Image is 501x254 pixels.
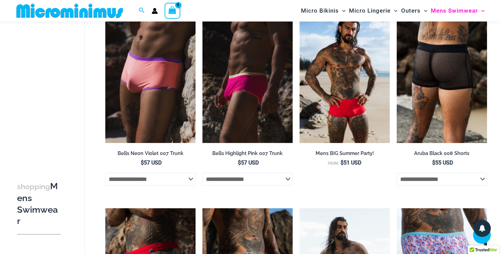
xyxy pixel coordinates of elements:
[17,23,78,159] iframe: TrustedSite Certified
[340,159,361,166] bdi: 51 USD
[105,150,196,157] h2: Bells Neon Violet 007 Trunk
[141,159,144,166] span: $
[349,2,391,19] span: Micro Lingerie
[301,2,339,19] span: Micro Bikinis
[432,159,435,166] span: $
[397,150,487,159] a: Aruba Black 008 Shorts
[300,150,390,159] a: Mens BIG Summer Party!
[401,2,421,19] span: Outers
[202,150,293,157] h2: Bells Highlight Pink 007 Trunk
[238,159,259,166] bdi: 57 USD
[397,150,487,157] h2: Aruba Black 008 Shorts
[340,159,344,166] span: $
[14,3,126,18] img: MM SHOP LOGO FLAT
[238,159,241,166] span: $
[165,3,180,18] a: View Shopping Cart, empty
[105,7,196,143] img: Bells Neon Violet 007 Trunk 01
[139,6,145,15] a: Search icon link
[300,150,390,157] h2: Mens BIG Summer Party!
[397,7,487,143] a: Aruba Black 008 Shorts 01Aruba Black 008 Shorts 02Aruba Black 008 Shorts 02
[431,2,478,19] span: Mens Swimwear
[298,1,487,20] nav: Site Navigation
[397,7,487,143] img: Aruba Black 008 Shorts 02
[17,181,61,227] h3: Mens Swimwear
[421,2,427,19] span: Menu Toggle
[432,159,453,166] bdi: 55 USD
[347,2,399,19] a: Micro LingerieMenu ToggleMenu Toggle
[105,7,196,143] a: Bells Neon Violet 007 Trunk 01Bells Neon Violet 007 Trunk 04Bells Neon Violet 007 Trunk 04
[152,8,158,14] a: Account icon link
[399,2,429,19] a: OutersMenu ToggleMenu Toggle
[299,2,347,19] a: Micro BikinisMenu ToggleMenu Toggle
[17,182,50,191] span: shopping
[478,2,485,19] span: Menu Toggle
[202,150,293,159] a: Bells Highlight Pink 007 Trunk
[202,7,293,143] a: Bells Highlight Pink 007 Trunk 04Bells Highlight Pink 007 Trunk 05Bells Highlight Pink 007 Trunk 05
[300,7,390,143] img: Bondi Red Spot 007 Trunks 06
[391,2,397,19] span: Menu Toggle
[105,150,196,159] a: Bells Neon Violet 007 Trunk
[141,159,162,166] bdi: 57 USD
[429,2,486,19] a: Mens SwimwearMenu ToggleMenu Toggle
[339,2,346,19] span: Menu Toggle
[202,7,293,143] img: Bells Highlight Pink 007 Trunk 04
[300,7,390,143] a: Bondi Red Spot 007 Trunks 06Bondi Red Spot 007 Trunks 11Bondi Red Spot 007 Trunks 11
[328,161,339,166] span: From:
